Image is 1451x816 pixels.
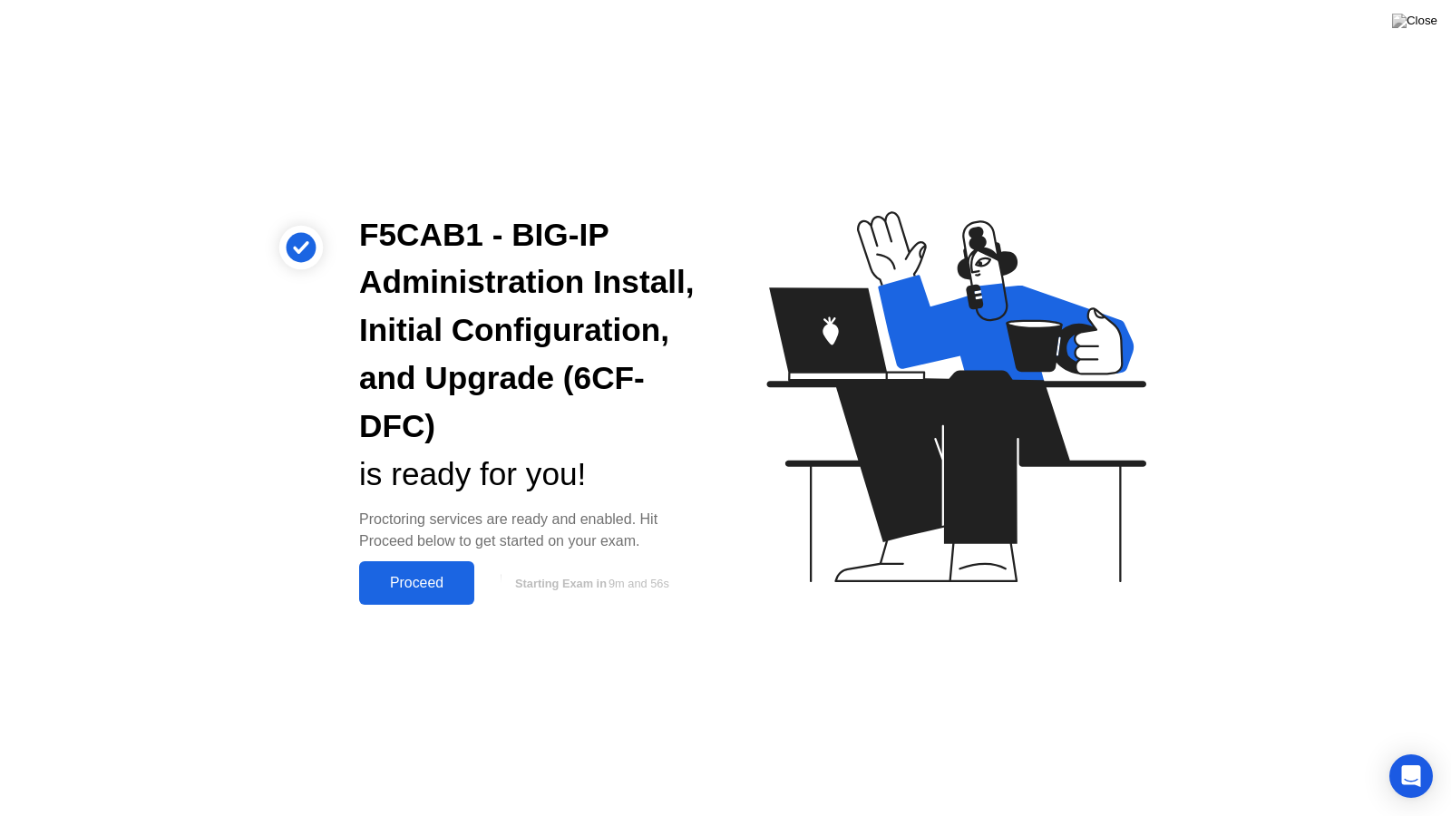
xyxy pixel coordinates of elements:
[359,561,474,605] button: Proceed
[483,566,696,600] button: Starting Exam in9m and 56s
[359,451,696,499] div: is ready for you!
[1389,754,1433,798] div: Open Intercom Messenger
[365,575,469,591] div: Proceed
[1392,14,1437,28] img: Close
[359,509,696,552] div: Proctoring services are ready and enabled. Hit Proceed below to get started on your exam.
[609,577,669,590] span: 9m and 56s
[359,211,696,451] div: F5CAB1 - BIG-IP Administration Install, Initial Configuration, and Upgrade (6CF-DFC)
